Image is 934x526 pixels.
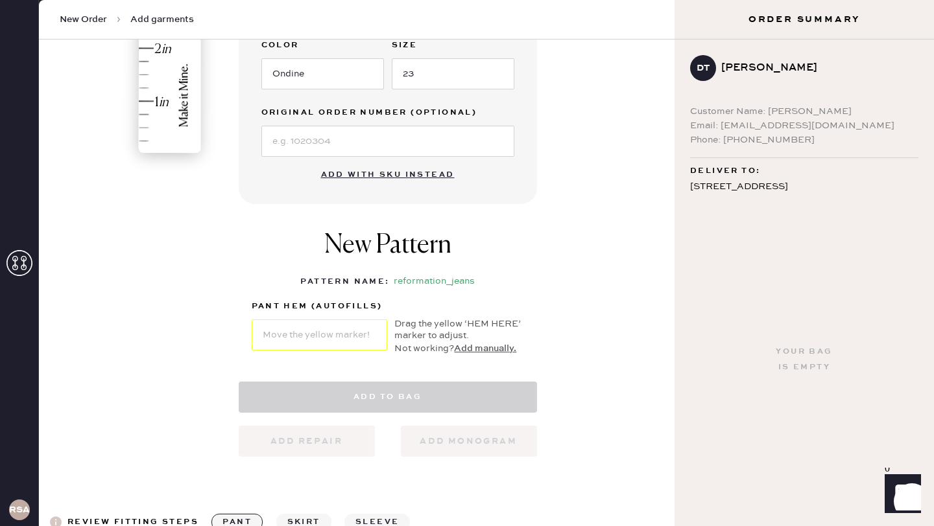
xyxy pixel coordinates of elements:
[239,426,375,457] button: Add repair
[721,60,908,76] div: [PERSON_NAME]
[675,13,934,26] h3: Order Summary
[313,162,462,188] button: Add with SKU instead
[130,13,194,26] span: Add garments
[261,126,514,157] input: e.g. 1020304
[261,105,514,120] label: Original Order Number (Optional)
[392,58,514,89] input: e.g. 30R
[401,426,537,457] button: add monogram
[394,274,475,290] div: reformation_jeans
[690,104,918,119] div: Customer Name: [PERSON_NAME]
[690,133,918,147] div: Phone: [PHONE_NUMBER]
[300,274,389,290] div: Pattern Name :
[690,119,918,133] div: Email: [EMAIL_ADDRESS][DOMAIN_NAME]
[697,63,710,73] h3: DT
[324,230,451,274] h1: New Pattern
[60,13,107,26] span: New Order
[872,468,928,523] iframe: Front Chat
[9,505,30,514] h3: RSA
[454,341,516,356] button: Add manually.
[394,318,523,341] div: Drag the yellow ‘HEM HERE’ marker to adjust.
[776,344,832,375] div: Your bag is empty
[252,299,388,314] label: pant hem (autofills)
[261,58,384,89] input: e.g. Navy
[239,382,537,413] button: Add to bag
[690,163,760,179] span: Deliver to:
[252,319,388,350] input: Move the yellow marker!
[394,341,523,356] div: Not working?
[690,179,918,228] div: [STREET_ADDRESS] Unit P502 [GEOGRAPHIC_DATA] , WA 98102
[261,38,384,53] label: Color
[392,38,514,53] label: Size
